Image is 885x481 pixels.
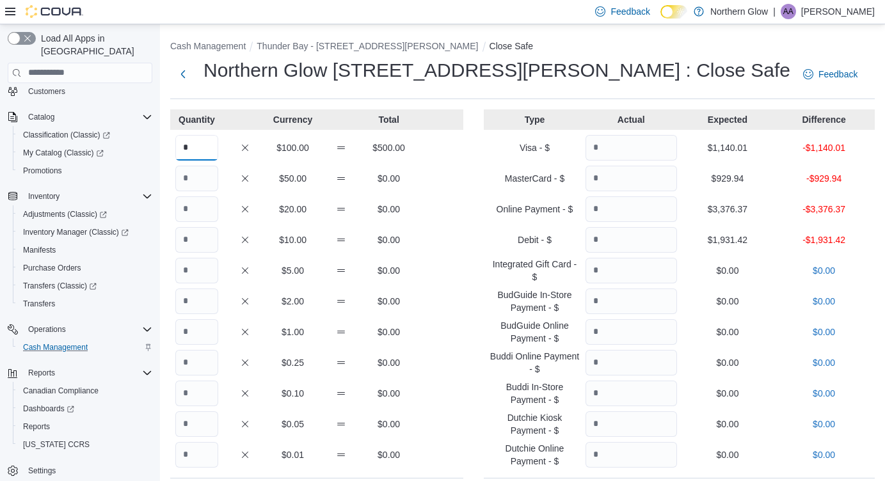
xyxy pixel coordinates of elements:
button: Reports [13,418,157,436]
input: Quantity [586,381,677,406]
p: $0.00 [367,233,410,246]
input: Quantity [586,258,677,283]
span: Settings [23,462,152,478]
button: Operations [23,322,71,337]
p: -$1,931.42 [778,233,870,246]
p: $0.00 [682,418,774,430]
p: $0.00 [682,387,774,400]
p: $20.00 [271,203,314,216]
p: Dutchie Online Payment - $ [489,442,580,468]
button: Catalog [3,108,157,126]
p: Dutchie Kiosk Payment - $ [489,411,580,437]
a: Transfers [18,296,60,311]
span: Cash Management [23,342,88,352]
span: Reports [23,422,50,432]
p: $0.00 [778,264,870,277]
p: $1.00 [271,326,314,338]
p: $0.00 [367,418,410,430]
input: Quantity [175,227,218,253]
input: Quantity [586,227,677,253]
span: Inventory Manager (Classic) [23,227,129,237]
p: Online Payment - $ [489,203,580,216]
a: Adjustments (Classic) [18,207,112,222]
a: Manifests [18,242,61,258]
p: Debit - $ [489,233,580,246]
input: Quantity [175,442,218,468]
span: Operations [23,322,152,337]
p: $500.00 [367,141,410,154]
button: Catalog [23,109,60,125]
span: Reports [28,368,55,378]
p: $100.00 [271,141,314,154]
span: Transfers (Classic) [23,281,97,291]
span: Catalog [23,109,152,125]
span: Dashboards [23,404,74,414]
a: Classification (Classic) [18,127,115,143]
a: Inventory Manager (Classic) [18,225,134,240]
input: Dark Mode [660,5,687,19]
span: Reports [18,419,152,434]
input: Quantity [586,196,677,222]
button: Inventory [3,187,157,205]
span: Customers [28,86,65,97]
a: Transfers (Classic) [13,277,157,295]
span: Purchase Orders [23,263,81,273]
p: $0.00 [682,356,774,369]
input: Quantity [175,411,218,437]
span: Classification (Classic) [23,130,110,140]
p: $0.05 [271,418,314,430]
input: Quantity [586,135,677,161]
a: Customers [23,84,70,99]
p: BudGuide In-Store Payment - $ [489,288,580,314]
button: Close Safe [490,41,533,51]
input: Quantity [175,319,218,345]
p: $0.00 [367,172,410,185]
p: $5.00 [271,264,314,277]
a: Feedback [798,61,863,87]
p: $2.00 [271,295,314,308]
p: Integrated Gift Card - $ [489,258,580,283]
h1: Northern Glow [STREET_ADDRESS][PERSON_NAME] : Close Safe [203,58,790,83]
span: Inventory Manager (Classic) [18,225,152,240]
p: $0.00 [367,295,410,308]
a: Inventory Manager (Classic) [13,223,157,241]
input: Quantity [175,166,218,191]
button: Reports [23,365,60,381]
p: $0.00 [367,356,410,369]
span: Feedback [818,68,857,81]
button: Customers [3,82,157,100]
a: [US_STATE] CCRS [18,437,95,452]
a: Classification (Classic) [13,126,157,144]
p: [PERSON_NAME] [801,4,875,19]
span: Adjustments (Classic) [18,207,152,222]
span: Feedback [610,5,650,18]
p: MasterCard - $ [489,172,580,185]
a: Promotions [18,163,67,178]
a: Cash Management [18,340,93,355]
p: $0.00 [367,387,410,400]
p: $0.25 [271,356,314,369]
span: Customers [23,83,152,99]
input: Quantity [175,196,218,222]
p: $0.00 [367,264,410,277]
span: Manifests [18,242,152,258]
input: Quantity [175,288,218,314]
p: BudGuide Online Payment - $ [489,319,580,345]
p: $0.00 [778,326,870,338]
button: Promotions [13,162,157,180]
p: $50.00 [271,172,314,185]
span: Manifests [23,245,56,255]
p: $929.94 [682,172,774,185]
button: Reports [3,364,157,382]
span: [US_STATE] CCRS [23,439,90,450]
span: Inventory [23,189,152,204]
p: $0.00 [367,203,410,216]
button: Purchase Orders [13,259,157,277]
p: $0.00 [682,264,774,277]
p: $0.00 [778,448,870,461]
span: Transfers [18,296,152,311]
p: $1,931.42 [682,233,774,246]
span: Adjustments (Classic) [23,209,107,219]
span: Canadian Compliance [23,386,99,396]
span: Settings [28,466,56,476]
